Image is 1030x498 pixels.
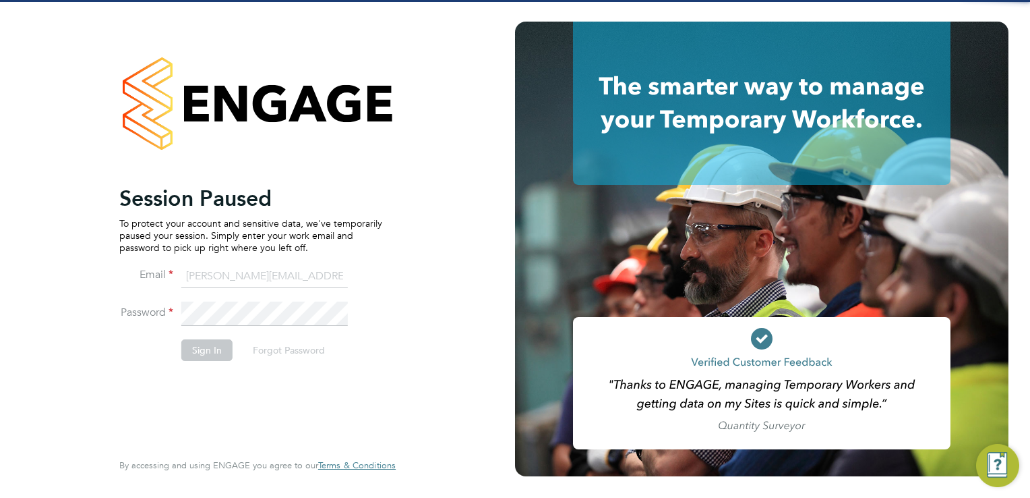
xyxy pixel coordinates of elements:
label: Password [119,306,173,320]
button: Forgot Password [242,339,336,361]
button: Sign In [181,339,233,361]
p: To protect your account and sensitive data, we've temporarily paused your session. Simply enter y... [119,217,382,254]
h2: Session Paused [119,185,382,212]
span: By accessing and using ENGAGE you agree to our [119,460,396,471]
a: Terms & Conditions [318,460,396,471]
span: Terms & Conditions [318,460,396,471]
input: Enter your work email... [181,265,348,289]
label: Email [119,268,173,282]
button: Engage Resource Center [976,444,1019,487]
